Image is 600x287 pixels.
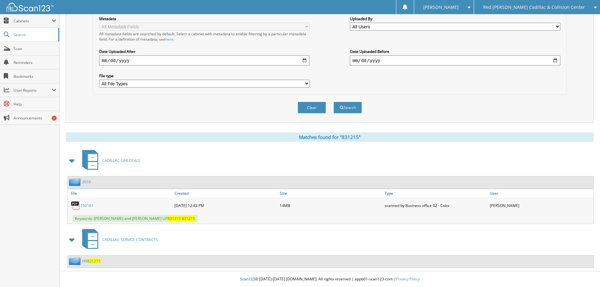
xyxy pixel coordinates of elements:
[69,178,82,186] img: folder2.png
[99,49,310,54] label: Date Uploaded After
[68,189,173,198] a: File
[298,102,326,113] button: Clear
[72,215,197,222] span: Keywords: [PERSON_NAME] and [PERSON_NAME] UP
[82,179,91,185] a: 2019
[52,116,57,121] div: 1
[383,199,488,212] div: scanned by Business office 02 - Color
[173,189,278,198] a: Created
[87,258,100,264] span: 831215
[69,257,82,265] img: folder2.png
[14,46,56,51] span: Scan
[99,55,310,66] input: start
[423,5,459,9] span: [PERSON_NAME]
[14,18,52,24] span: Cabinets
[168,216,181,221] span: 831215
[6,3,54,11] img: scan123-logo-white.svg
[173,199,278,212] div: [DATE] 12:43 PM
[14,60,56,65] span: Reminders
[102,237,158,242] span: CADILLAC SERVICE CONTRACTS
[71,201,80,210] img: PDF.png
[102,158,140,163] span: CADILLAC CAR DEALS
[240,276,255,282] span: Scan123
[78,148,140,173] a: CADILLAC CAR DEALS
[182,216,195,221] span: 831215
[14,115,56,121] span: Announcements
[14,88,52,93] span: User Reports
[488,199,593,212] div: [PERSON_NAME]
[278,199,383,212] div: 14MB
[99,16,310,21] label: Metadata
[82,258,100,264] a: H9831215
[165,37,174,42] a: here
[350,55,560,66] input: end
[14,32,55,37] span: Search
[383,189,488,198] a: Type
[80,203,94,208] a: 150161
[350,49,560,54] label: Date Uploaded Before
[334,102,362,113] button: Search
[14,101,56,107] span: Help
[278,189,383,198] a: Size
[99,31,310,42] div: All metadata fields are searched by default. Select a cabinet with metadata to enable filtering b...
[60,272,600,287] div: © [DATE]-[DATE] [DOMAIN_NAME]. All rights reserved | appb01-scan123-com |
[483,5,585,9] span: Red [PERSON_NAME] Cadillac & Collision Center
[350,16,560,21] label: Uploaded By
[396,276,420,282] a: Privacy Policy
[78,227,158,252] a: CADILLAC SERVICE CONTRACTS
[14,74,56,79] span: Bookmarks
[488,189,593,198] a: User
[99,73,310,78] label: File type
[66,132,594,142] div: Matches found for "831215"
